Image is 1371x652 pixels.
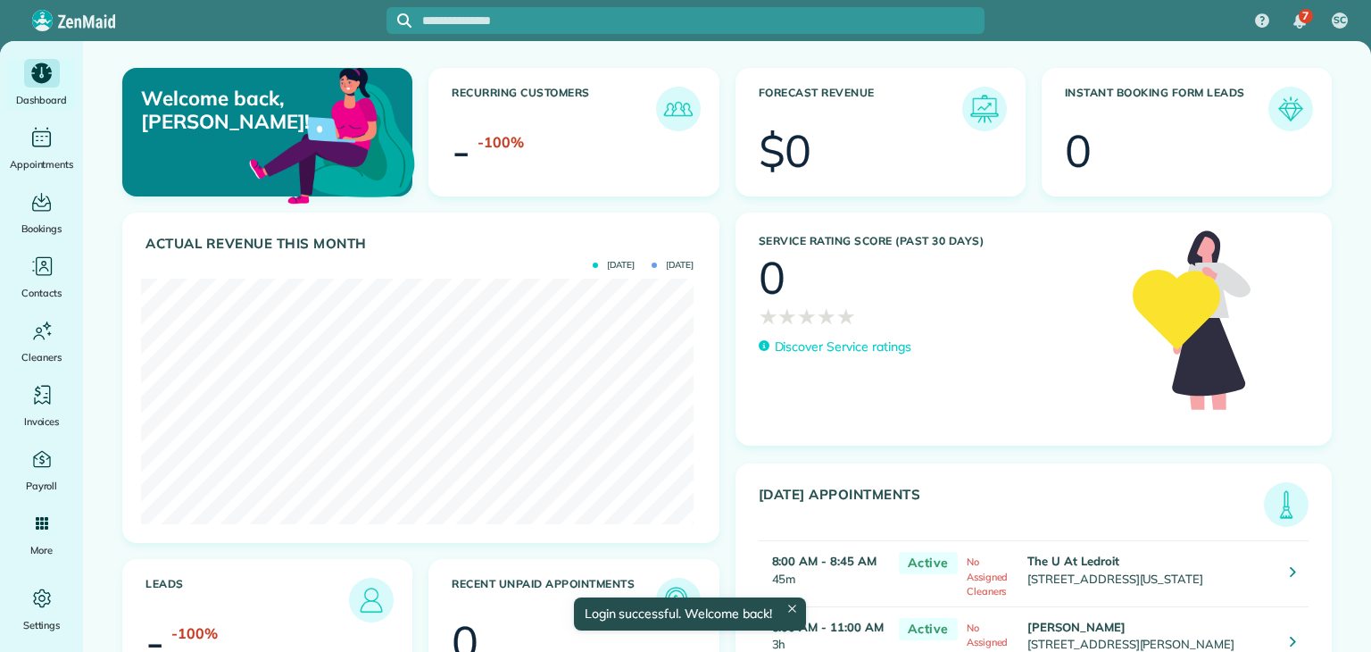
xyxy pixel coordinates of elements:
[145,236,701,252] h3: Actual Revenue this month
[7,59,76,109] a: Dashboard
[171,623,218,644] div: -100%
[759,300,778,332] span: ★
[573,598,805,631] div: Login successful. Welcome back!
[899,552,958,574] span: Active
[21,348,62,366] span: Cleaners
[759,338,911,356] a: Discover Service ratings
[24,413,60,430] span: Invoices
[759,87,962,131] h3: Forecast Revenue
[30,541,53,559] span: More
[141,87,318,134] p: Welcome back, [PERSON_NAME]!
[772,554,877,568] strong: 8:00 AM - 8:45 AM
[7,123,76,173] a: Appointments
[777,300,797,332] span: ★
[661,582,696,618] img: icon_unpaid_appointments-47b8ce3997adf2238b356f14209ab4cced10bd1f174958f3ca8f1d0dd7fffeee.png
[652,261,694,270] span: [DATE]
[817,300,836,332] span: ★
[797,300,817,332] span: ★
[397,13,411,28] svg: Focus search
[23,616,61,634] span: Settings
[452,578,655,623] h3: Recent unpaid appointments
[386,13,411,28] button: Focus search
[759,129,812,173] div: $0
[7,316,76,366] a: Cleaners
[478,131,524,153] div: -100%
[1065,129,1092,173] div: 0
[967,91,1002,127] img: icon_forecast_revenue-8c13a41c7ed35a8dcfafea3cbb826a0462acb37728057bba2d056411b612bbbe.png
[1023,541,1276,607] td: [STREET_ADDRESS][US_STATE]
[759,255,785,300] div: 0
[1302,9,1309,23] span: 7
[1281,2,1318,41] div: 7 unread notifications
[899,618,958,640] span: Active
[1273,91,1309,127] img: icon_form_leads-04211a6a04a5b2264e4ee56bc0799ec3eb69b7e499cbb523a139df1d13a81ae0.png
[452,87,655,131] h3: Recurring Customers
[452,129,470,173] div: -
[836,300,856,332] span: ★
[10,155,74,173] span: Appointments
[16,91,67,109] span: Dashboard
[1334,13,1346,28] span: SC
[967,556,1009,598] span: No Assigned Cleaners
[775,338,911,356] p: Discover Service ratings
[7,584,76,634] a: Settings
[759,235,1115,247] h3: Service Rating score (past 30 days)
[1268,487,1304,522] img: icon_todays_appointments-901f7ab196bb0bea1936b74009e4eb5ffbc2d2711fa7634e0d609ed5ef32b18b.png
[759,487,1265,527] h3: [DATE] Appointments
[1065,87,1268,131] h3: Instant Booking Form Leads
[21,284,62,302] span: Contacts
[759,541,890,607] td: 45m
[145,578,349,623] h3: Leads
[7,188,76,238] a: Bookings
[1027,554,1118,568] strong: The U At Ledroit
[353,582,389,618] img: icon_leads-1bed01f49abd5b7fead27621c3d59655bb73ed531f8eeb49469d10e621d6b896.png
[661,91,696,127] img: icon_recurring_customers-cf858462ba22bcd05b5a5880d41d6543d210077de5bb9ebc9590e49fd87d84ed.png
[7,445,76,495] a: Payroll
[245,47,419,221] img: dashboard_welcome-42a62b7d889689a78055ac9021e634bf52bae3f8056760290aed330b23ab8690.png
[7,252,76,302] a: Contacts
[772,620,884,634] strong: 8:00 AM - 11:00 AM
[7,380,76,430] a: Invoices
[593,261,635,270] span: [DATE]
[1027,620,1126,634] strong: [PERSON_NAME]
[26,477,58,495] span: Payroll
[21,220,62,238] span: Bookings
